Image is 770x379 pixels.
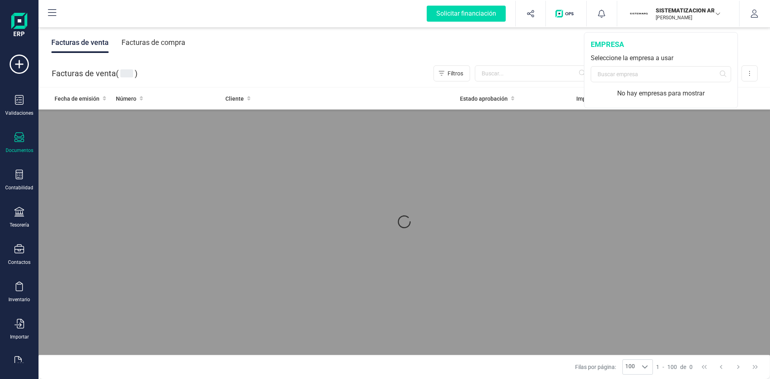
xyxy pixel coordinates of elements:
div: Tesorería [10,222,29,228]
button: SISISTEMATIZACION ARQUITECTONICA EN REFORMAS SL[PERSON_NAME] [627,1,729,26]
div: Facturas de venta [51,32,109,53]
div: Importar [10,334,29,340]
button: Logo de OPS [551,1,582,26]
button: Filtros [434,65,470,81]
span: 100 [623,360,637,374]
p: [PERSON_NAME] [656,14,720,21]
span: Número [116,95,136,103]
div: - [656,363,693,371]
input: Buscar... [475,65,590,81]
button: Solicitar financiación [417,1,515,26]
input: Buscar empresa [591,66,731,82]
div: empresa [591,39,731,50]
div: Contabilidad [5,184,33,191]
img: Logo Finanedi [11,13,27,39]
span: 0 [689,363,693,371]
img: SI [630,5,648,22]
button: First Page [697,359,712,375]
span: Filtros [448,69,463,77]
div: Facturas de venta ( ) [52,65,138,81]
span: Fecha de emisión [55,95,99,103]
div: Filas por página: [575,359,653,375]
span: Importe [576,95,596,103]
span: de [680,363,686,371]
img: Logo de OPS [555,10,577,18]
button: Last Page [748,359,763,375]
div: Solicitar financiación [427,6,506,22]
span: 100 [667,363,677,371]
span: Cliente [225,95,244,103]
div: Seleccione la empresa a usar [591,53,731,63]
div: Documentos [6,147,33,154]
span: Estado aprobación [460,95,508,103]
div: Contactos [8,259,30,266]
span: 1 [656,363,659,371]
button: Previous Page [713,359,729,375]
p: SISTEMATIZACION ARQUITECTONICA EN REFORMAS SL [656,6,720,14]
div: Inventario [8,296,30,303]
div: No hay empresas para mostrar [584,89,738,105]
div: Facturas de compra [122,32,185,53]
button: Next Page [731,359,746,375]
div: Validaciones [5,110,33,116]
